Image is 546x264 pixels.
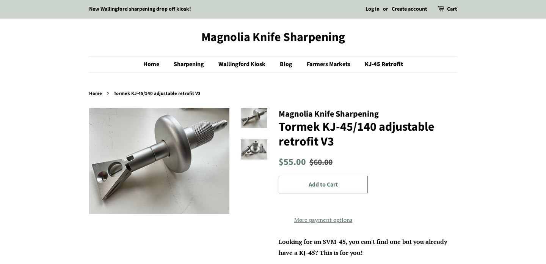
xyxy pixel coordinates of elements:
[279,214,368,225] a: More payment options
[279,120,457,149] h1: Tormek KJ-45/140 adjustable retrofit V3
[241,139,267,160] img: Tormek KJ-45/140 adjustable retrofit V3
[392,5,427,13] a: Create account
[107,88,111,98] span: ›
[241,108,267,128] img: Tormek KJ-45/140 adjustable retrofit V3
[89,108,229,214] img: Tormek KJ-45/140 adjustable retrofit V3
[143,57,167,72] a: Home
[301,57,358,72] a: Farmers Markets
[89,30,457,44] a: Magnolia Knife Sharpening
[213,57,273,72] a: Wallingford Kiosk
[383,5,388,14] li: or
[279,237,447,257] span: Looking for an SVM-45, you can't find one but you already have a KJ-45? This is for you!
[279,108,379,120] span: Magnolia Knife Sharpening
[279,176,368,194] button: Add to Cart
[309,157,333,168] s: $60.00
[366,5,380,13] a: Log in
[309,180,338,189] span: Add to Cart
[447,5,457,14] a: Cart
[114,90,202,97] span: Tormek KJ-45/140 adjustable retrofit V3
[89,90,457,98] nav: breadcrumbs
[274,57,300,72] a: Blog
[89,90,104,97] a: Home
[359,57,403,72] a: KJ-45 Retrofit
[279,156,306,169] span: $55.00
[89,5,191,13] a: New Wallingford sharpening drop off kiosk!
[168,57,212,72] a: Sharpening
